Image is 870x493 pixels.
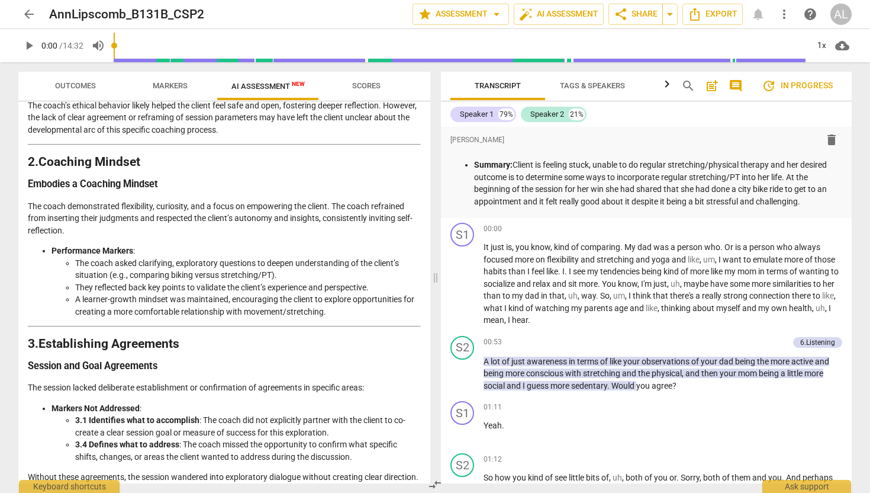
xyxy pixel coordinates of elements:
[614,7,658,21] span: Share
[724,242,735,252] span: Or
[626,473,645,482] span: both
[681,267,690,276] span: of
[618,279,637,289] span: know
[691,357,701,366] span: of
[514,4,604,25] button: AI Assessment
[672,255,688,264] span: and
[638,369,652,378] span: the
[22,7,36,21] span: arrow_back
[629,291,633,300] span: I
[489,7,504,21] span: arrow_drop_down
[581,255,597,264] span: and
[75,415,199,425] strong: 3.1 Identifies what to accomplish
[573,267,587,276] span: see
[622,473,626,482] span: ,
[535,303,571,313] span: watching
[558,267,562,276] span: .
[507,381,523,390] span: and
[568,279,579,289] span: sit
[735,242,743,252] span: is
[569,473,586,482] span: little
[450,135,504,145] span: [PERSON_NAME]
[560,81,625,90] span: Tags & Speakers
[569,108,585,120] div: 21%
[642,267,663,276] span: being
[636,381,652,390] span: you
[583,369,622,378] span: stretching
[511,357,527,366] span: just
[805,255,814,264] span: of
[677,242,704,252] span: person
[49,7,204,22] h2: AnnLipscomb_B131B_CSP2
[530,108,564,120] div: Speaker 2
[688,7,737,21] span: Export
[38,155,140,169] strong: Coaching Mindset
[749,291,792,300] span: connection
[484,381,507,390] span: social
[730,279,752,289] span: some
[531,267,546,276] span: feel
[759,369,781,378] span: being
[724,267,737,276] span: my
[565,291,568,300] span: ,
[515,255,536,264] span: more
[450,336,474,360] div: Change speaker
[502,291,512,300] span: to
[771,357,791,366] span: more
[813,279,823,289] span: to
[614,303,630,313] span: age
[607,381,611,390] span: .
[830,4,852,25] button: AL
[624,242,637,252] span: My
[601,473,609,482] span: of
[700,473,703,482] span: ,
[705,79,719,93] span: post_add
[450,453,474,477] div: Change speaker
[610,291,613,300] span: ,
[671,242,677,252] span: a
[484,473,495,482] span: So
[554,242,571,252] span: kind
[611,381,636,390] span: Would
[536,255,547,264] span: on
[581,291,596,300] span: way
[18,35,40,56] button: Play
[484,224,502,234] span: 00:00
[771,303,789,313] span: own
[578,291,581,300] span: ,
[475,81,521,90] span: Transcript
[484,291,502,300] span: than
[610,357,623,366] span: like
[231,82,305,91] span: AI Assessment
[681,79,695,93] span: search
[596,291,600,300] span: .
[474,160,513,169] strong: Summary:
[541,291,549,300] span: in
[75,293,421,318] li: A learner-growth mindset was maintained, encouraging the client to explore opportunities for crea...
[757,357,771,366] span: the
[637,242,653,252] span: dad
[75,438,421,463] li: : The coach missed the opportunity to confirm what specific shifts, changes, or areas the client ...
[766,267,790,276] span: terms
[716,303,742,313] span: myself
[498,108,514,120] div: 79%
[636,255,652,264] span: and
[663,7,677,21] span: arrow_drop_down
[600,267,642,276] span: tendencies
[620,242,624,252] span: .
[555,473,569,482] span: see
[533,279,552,289] span: relax
[88,35,109,56] button: Volume
[519,7,533,21] span: auto_fix_high
[508,303,526,313] span: kind
[418,7,432,21] span: star
[704,242,720,252] span: who
[571,303,584,313] span: my
[19,480,120,493] div: Keyboard shortcuts
[682,4,743,25] button: Export
[823,279,834,289] span: her
[491,357,502,366] span: lot
[633,291,653,300] span: think
[545,473,555,482] span: of
[550,242,554,252] span: ,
